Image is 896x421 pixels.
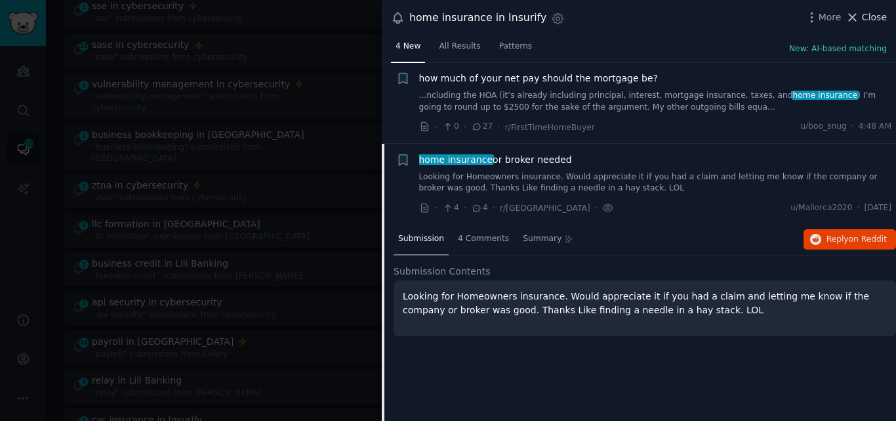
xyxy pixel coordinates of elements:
span: Close [862,11,887,24]
button: Replyon Reddit [804,229,896,250]
span: 4 Comments [458,233,509,245]
a: All Results [434,36,485,63]
span: · [497,120,500,134]
button: Close [845,11,887,24]
span: 4:48 AM [859,121,891,133]
a: 4 New [391,36,425,63]
span: 4 [471,202,487,214]
span: · [493,201,495,215]
span: on Reddit [849,234,887,244]
span: home insurance [418,154,494,165]
span: 0 [442,121,458,133]
span: u/boo_snug [800,121,846,133]
button: More [805,11,842,24]
span: · [851,121,854,133]
span: 27 [471,121,493,133]
span: Submission Contents [394,265,491,278]
span: u/Mallorca2020 [790,202,852,214]
span: r/FirstTimeHomeBuyer [505,123,595,132]
span: · [435,201,438,215]
button: New: AI-based matching [789,43,887,55]
p: Looking for Homeowners insurance. Would appreciate it if you had a claim and letting me know if t... [403,290,887,317]
a: home insuranceor broker needed [419,153,572,167]
a: Looking for Homeowners insurance. Would appreciate it if you had a claim and letting me know if t... [419,171,892,194]
span: All Results [439,41,480,53]
a: ...ncluding the HOA (it’s already including principal, interest, mortgage insurance, taxes, andho... [419,90,892,113]
span: · [857,202,860,214]
a: how much of your net pay should the mortgage be? [419,72,658,85]
span: r/[GEOGRAPHIC_DATA] [500,204,590,213]
span: 4 New [396,41,420,53]
span: More [819,11,842,24]
span: or broker needed [419,153,572,167]
span: · [464,120,466,134]
span: · [595,201,598,215]
span: 4 [442,202,458,214]
span: Patterns [499,41,532,53]
span: [DATE] [865,202,891,214]
div: home insurance in Insurify [409,10,546,26]
span: Submission [398,233,444,245]
a: Patterns [495,36,537,63]
span: Summary [523,233,561,245]
span: home insurance [792,91,859,100]
span: Reply [826,234,887,246]
span: · [435,120,438,134]
span: · [464,201,466,215]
